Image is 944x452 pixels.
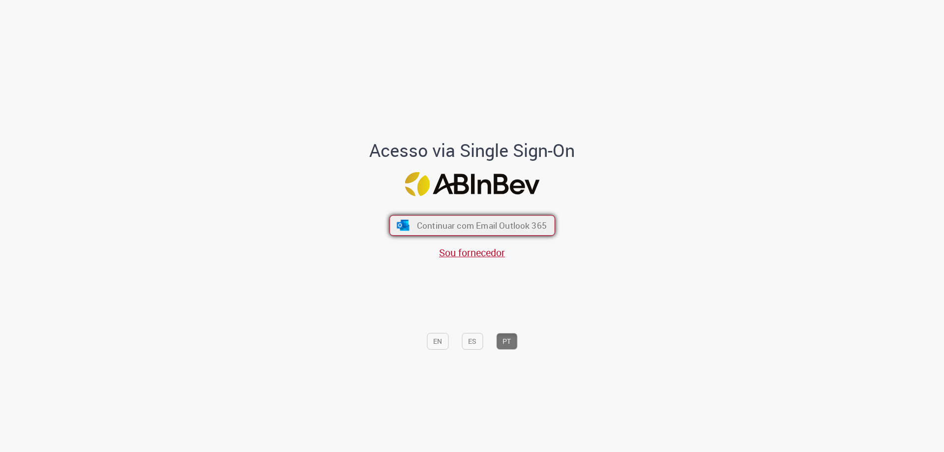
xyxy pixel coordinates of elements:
button: EN [427,333,448,350]
h1: Acesso via Single Sign-On [336,141,609,160]
a: Sou fornecedor [439,246,505,259]
button: ícone Azure/Microsoft 360 Continuar com Email Outlook 365 [389,215,555,236]
button: ES [462,333,483,350]
img: Logo ABInBev [405,172,539,196]
button: PT [496,333,517,350]
span: Continuar com Email Outlook 365 [416,220,546,231]
img: ícone Azure/Microsoft 360 [396,220,410,231]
